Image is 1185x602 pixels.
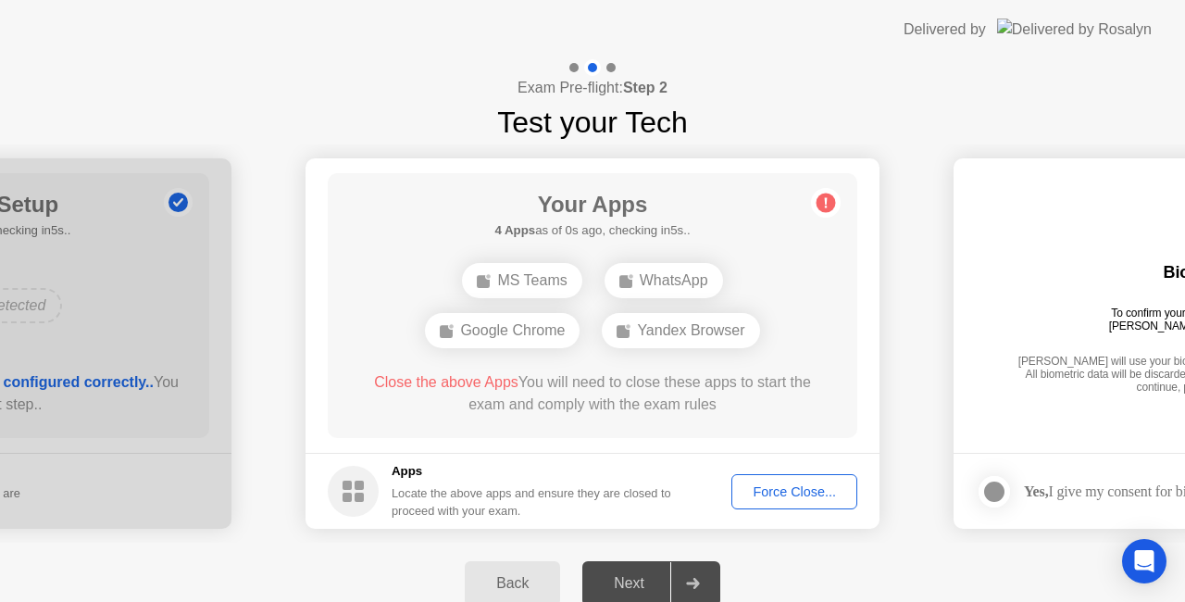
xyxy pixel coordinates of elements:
[731,474,857,509] button: Force Close...
[602,313,759,348] div: Yandex Browser
[355,371,831,416] div: You will need to close these apps to start the exam and comply with the exam rules
[997,19,1152,40] img: Delivered by Rosalyn
[738,484,851,499] div: Force Close...
[462,263,581,298] div: MS Teams
[605,263,723,298] div: WhatsApp
[425,313,580,348] div: Google Chrome
[470,575,555,592] div: Back
[494,223,535,237] b: 4 Apps
[623,80,667,95] b: Step 2
[392,462,672,481] h5: Apps
[494,188,690,221] h1: Your Apps
[494,221,690,240] h5: as of 0s ago, checking in5s..
[518,77,667,99] h4: Exam Pre-flight:
[374,374,518,390] span: Close the above Apps
[497,100,688,144] h1: Test your Tech
[1122,539,1166,583] div: Open Intercom Messenger
[588,575,670,592] div: Next
[392,484,672,520] div: Locate the above apps and ensure they are closed to proceed with your exam.
[1024,483,1048,499] strong: Yes,
[904,19,986,41] div: Delivered by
